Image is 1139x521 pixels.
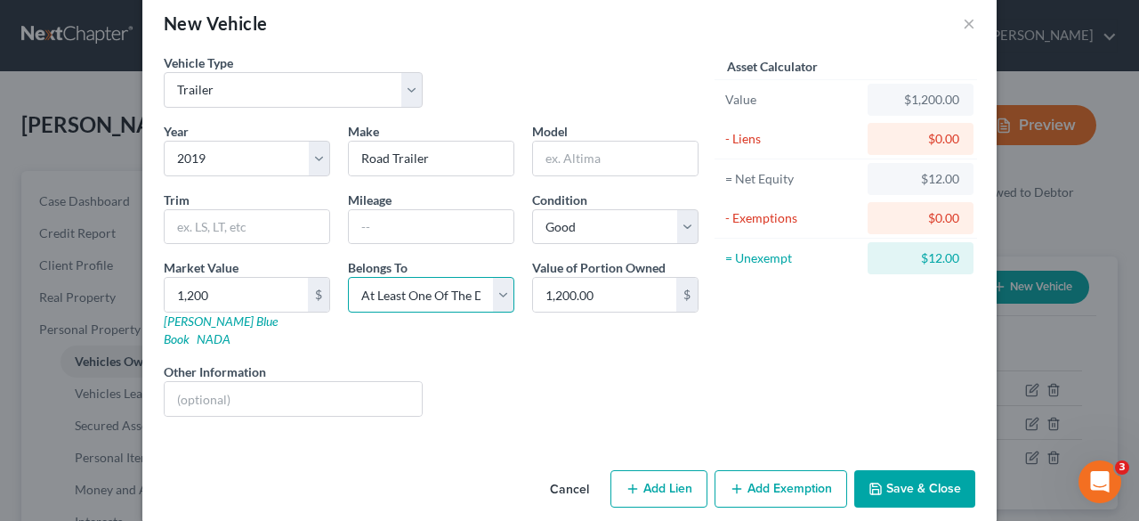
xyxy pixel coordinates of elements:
a: [PERSON_NAME] Blue Book [164,313,278,346]
span: 3 [1115,460,1129,475]
input: 0.00 [533,278,676,312]
div: = Net Equity [725,170,860,188]
label: Condition [532,191,587,209]
label: Asset Calculator [727,57,818,76]
div: - Exemptions [725,209,860,227]
input: 0.00 [165,278,308,312]
div: $12.00 [882,249,959,267]
span: Belongs To [348,260,408,275]
input: (optional) [165,382,422,416]
button: Add Lien [610,470,707,508]
label: Value of Portion Owned [532,258,666,277]
label: Model [532,122,568,141]
input: ex. LS, LT, etc [165,210,329,244]
div: = Unexempt [725,249,860,267]
span: Make [348,124,379,139]
div: $ [676,278,698,312]
iframe: Intercom live chat [1078,460,1121,503]
div: $ [308,278,329,312]
input: ex. Nissan [349,142,513,175]
div: $0.00 [882,130,959,148]
div: Value [725,91,860,109]
label: Other Information [164,362,266,381]
label: Trim [164,191,190,209]
label: Mileage [348,191,392,209]
label: Year [164,122,189,141]
label: Vehicle Type [164,53,233,72]
button: Add Exemption [715,470,847,508]
input: ex. Altima [533,142,698,175]
label: Market Value [164,258,238,277]
div: $12.00 [882,170,959,188]
button: Save & Close [854,470,975,508]
div: $0.00 [882,209,959,227]
div: $1,200.00 [882,91,959,109]
div: New Vehicle [164,11,267,36]
button: × [963,12,975,34]
div: - Liens [725,130,860,148]
a: NADA [197,331,230,346]
button: Cancel [536,472,603,508]
input: -- [349,210,513,244]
